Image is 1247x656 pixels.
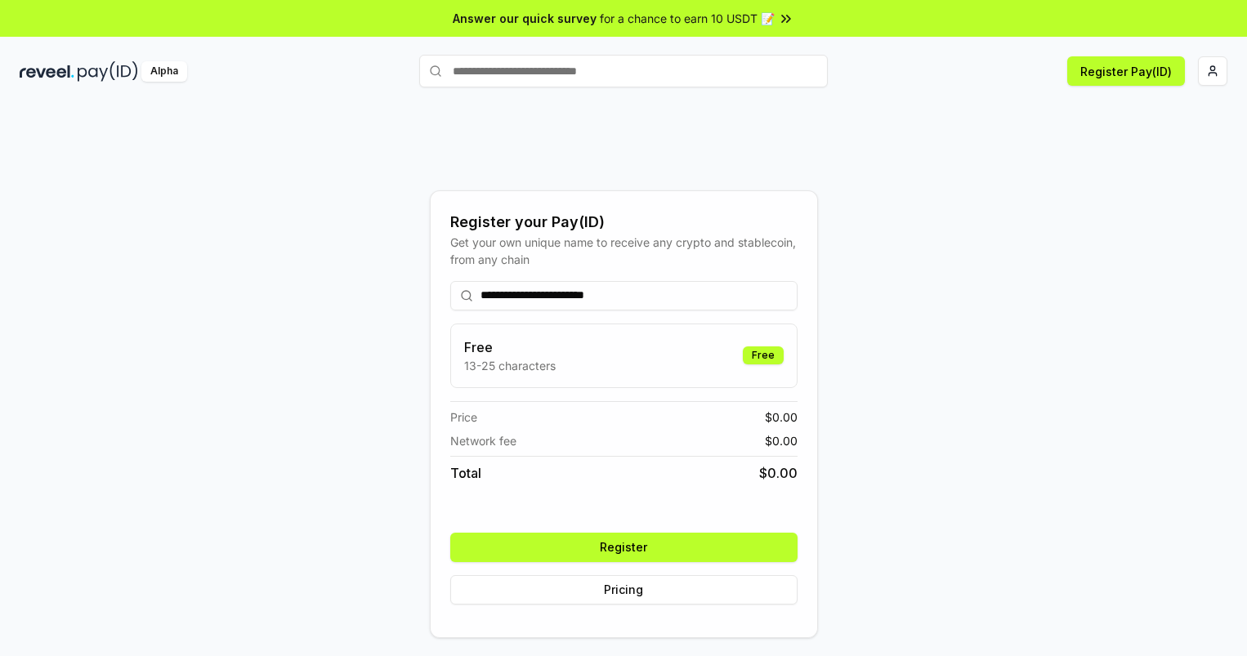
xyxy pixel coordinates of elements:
[78,61,138,82] img: pay_id
[1067,56,1185,86] button: Register Pay(ID)
[464,357,556,374] p: 13-25 characters
[453,10,597,27] span: Answer our quick survey
[450,463,481,483] span: Total
[743,346,784,364] div: Free
[600,10,775,27] span: for a chance to earn 10 USDT 📝
[450,432,516,449] span: Network fee
[450,234,798,268] div: Get your own unique name to receive any crypto and stablecoin, from any chain
[765,432,798,449] span: $ 0.00
[141,61,187,82] div: Alpha
[450,575,798,605] button: Pricing
[450,211,798,234] div: Register your Pay(ID)
[464,337,556,357] h3: Free
[759,463,798,483] span: $ 0.00
[765,408,798,426] span: $ 0.00
[450,408,477,426] span: Price
[450,533,798,562] button: Register
[20,61,74,82] img: reveel_dark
